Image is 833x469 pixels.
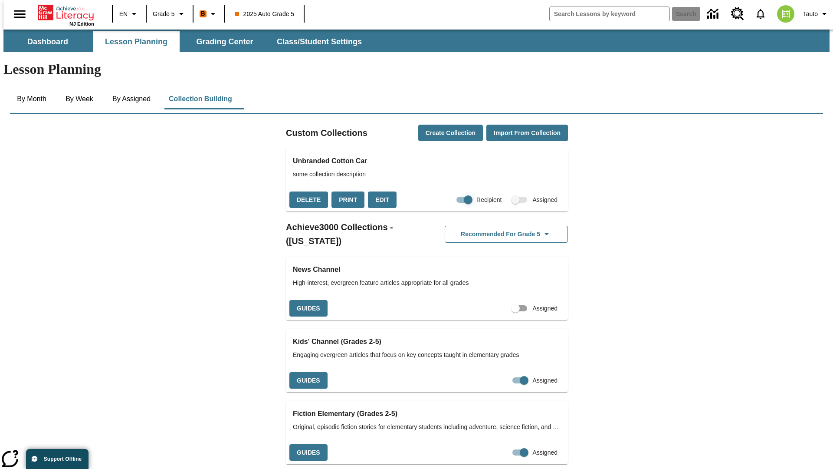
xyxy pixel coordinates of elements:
[153,10,175,19] span: Grade 5
[293,336,561,348] h3: Kids' Channel (Grades 2-5)
[201,8,205,19] span: B
[4,31,91,52] button: Dashboard
[532,448,558,457] span: Assigned
[749,3,772,25] a: Notifications
[119,10,128,19] span: EN
[368,192,397,208] button: Edit
[149,6,190,22] button: Grade: Grade 5, Select a grade
[162,89,239,109] button: Collection Building
[69,21,94,26] span: NJ Edition
[7,1,33,27] button: Open side menu
[27,37,68,47] span: Dashboard
[277,37,362,47] span: Class/Student Settings
[38,3,94,26] div: Home
[532,304,558,313] span: Assigned
[10,89,53,109] button: By Month
[486,125,568,142] button: Import from Collection
[286,220,427,248] h2: Achieve3000 Collections - ([US_STATE])
[289,192,328,208] button: Delete
[550,7,669,21] input: search field
[777,5,794,23] img: avatar image
[293,155,561,167] h3: Unbranded Cotton Car
[289,300,328,317] button: Guides
[3,30,830,52] div: SubNavbar
[286,126,367,140] h2: Custom Collections
[476,195,502,205] span: Recipient
[418,125,483,142] button: Create Collection
[532,195,558,205] span: Assigned
[105,89,157,109] button: By Assigned
[3,31,370,52] div: SubNavbar
[532,376,558,385] span: Assigned
[293,170,561,179] span: some collection description
[58,89,101,109] button: By Week
[289,444,328,461] button: Guides
[105,37,167,47] span: Lesson Planning
[803,10,818,19] span: Tauto
[3,61,830,77] h1: Lesson Planning
[196,6,222,22] button: Boost Class color is orange. Change class color
[293,408,561,420] h3: Fiction Elementary (Grades 2-5)
[38,4,94,21] a: Home
[44,456,82,462] span: Support Offline
[726,2,749,26] a: Resource Center, Will open in new tab
[235,10,295,19] span: 2025 Auto Grade 5
[702,2,726,26] a: Data Center
[293,350,561,360] span: Engaging evergreen articles that focus on key concepts taught in elementary grades
[26,449,89,469] button: Support Offline
[293,278,561,287] span: High-interest, evergreen feature articles appropriate for all grades
[115,6,143,22] button: Language: EN, Select a language
[800,6,833,22] button: Profile/Settings
[331,192,364,208] button: Print, will open in a new window
[289,372,328,389] button: Guides
[772,3,800,25] button: Select a new avatar
[293,423,561,432] span: Original, episodic fiction stories for elementary students including adventure, science fiction, ...
[270,31,369,52] button: Class/Student Settings
[293,264,561,276] h3: News Channel
[196,37,253,47] span: Grading Center
[181,31,268,52] button: Grading Center
[93,31,180,52] button: Lesson Planning
[445,226,568,243] button: Recommended for Grade 5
